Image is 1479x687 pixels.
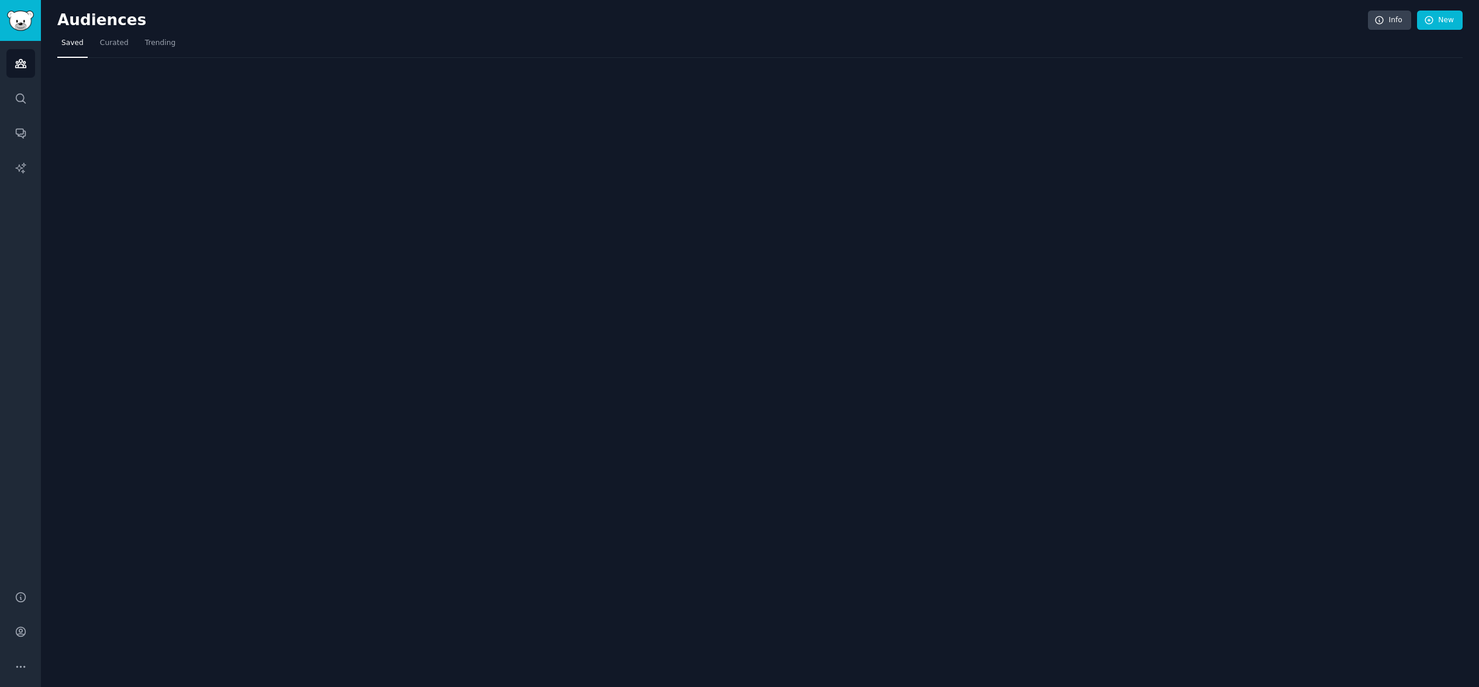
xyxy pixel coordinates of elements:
a: Saved [57,34,88,58]
span: Saved [61,38,84,49]
a: Info [1368,11,1411,30]
span: Trending [145,38,175,49]
a: Curated [96,34,133,58]
a: New [1417,11,1463,30]
img: GummySearch logo [7,11,34,31]
a: Trending [141,34,179,58]
h2: Audiences [57,11,1368,30]
span: Curated [100,38,129,49]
